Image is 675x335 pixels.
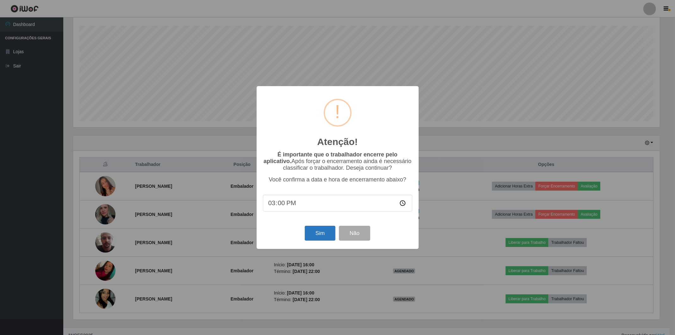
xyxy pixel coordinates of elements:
[263,176,412,183] p: Você confirma a data e hora de encerramento abaixo?
[317,136,358,148] h2: Atenção!
[305,226,335,241] button: Sim
[264,151,397,164] b: É importante que o trabalhador encerre pelo aplicativo.
[263,151,412,171] p: Após forçar o encerramento ainda é necessário classificar o trabalhador. Deseja continuar?
[339,226,370,241] button: Não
